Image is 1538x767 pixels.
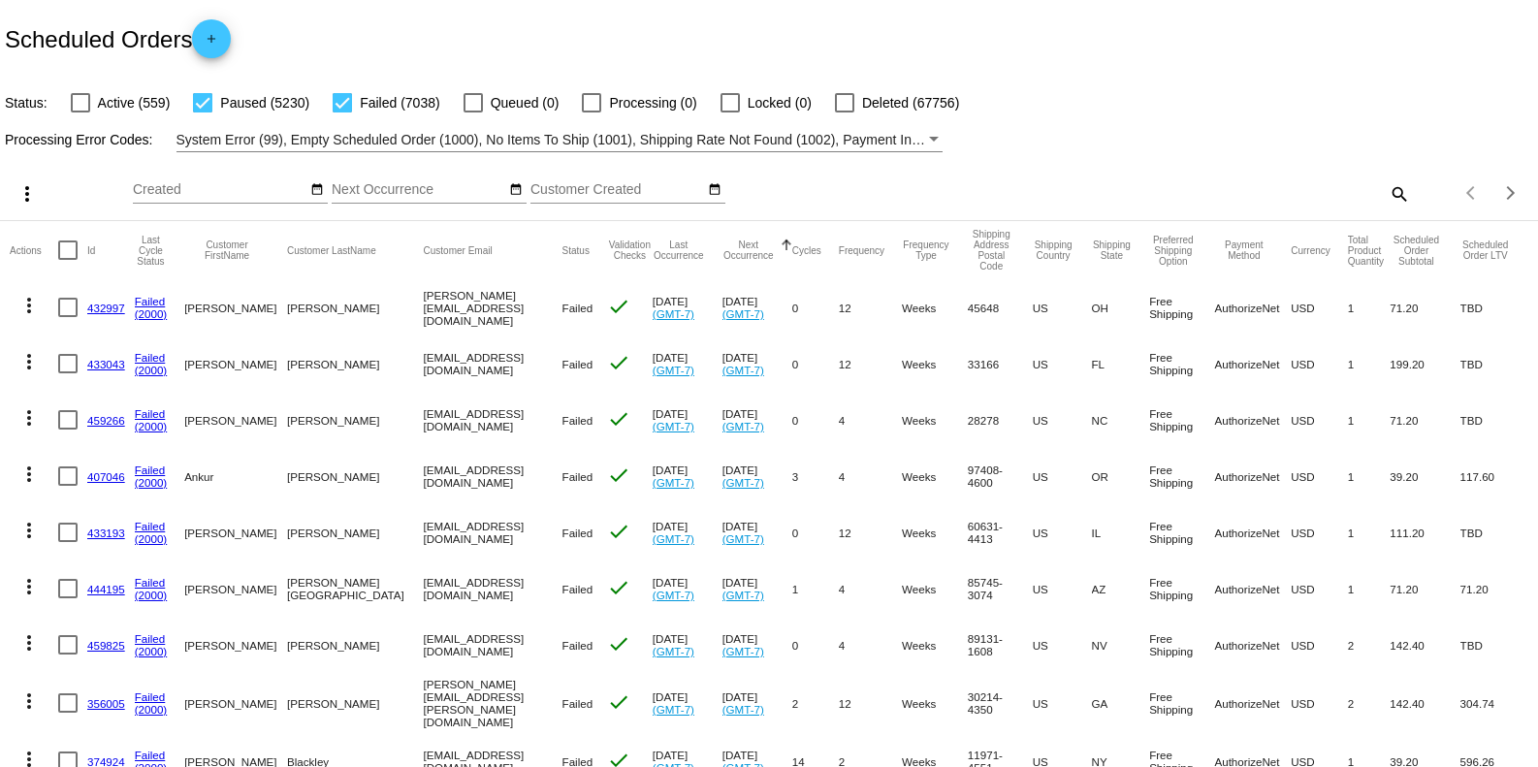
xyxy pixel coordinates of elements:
a: 459825 [87,639,125,652]
button: Change sorting for FrequencyType [902,240,950,261]
mat-cell: [PERSON_NAME] [287,504,424,560]
mat-cell: 4 [839,448,902,504]
button: Change sorting for NextOccurrenceUtc [722,240,775,261]
a: Failed [135,463,166,476]
a: 432997 [87,302,125,314]
mat-cell: [PERSON_NAME] [184,560,287,617]
a: Failed [135,749,166,761]
mat-cell: USD [1291,392,1348,448]
span: Active (559) [98,91,171,114]
mat-cell: AuthorizeNet [1214,560,1291,617]
mat-cell: 304.74 [1460,673,1528,733]
mat-cell: 30214-4350 [968,673,1033,733]
input: Customer Created [530,182,705,198]
mat-cell: US [1033,617,1092,673]
button: Change sorting for ShippingCountry [1033,240,1074,261]
a: Failed [135,407,166,420]
button: Change sorting for CustomerFirstName [184,240,270,261]
button: Change sorting for ShippingPostcode [968,229,1015,272]
mat-icon: search [1387,178,1410,208]
mat-cell: 0 [792,279,839,336]
a: (GMT-7) [722,703,764,716]
input: Next Occurrence [332,182,506,198]
span: Processing Error Codes: [5,132,153,147]
mat-cell: 4 [839,392,902,448]
mat-cell: [PERSON_NAME][EMAIL_ADDRESS][PERSON_NAME][DOMAIN_NAME] [424,673,562,733]
mat-cell: Weeks [902,448,968,504]
span: Queued (0) [491,91,560,114]
mat-icon: more_vert [17,350,41,373]
mat-cell: 45648 [968,279,1033,336]
mat-icon: more_vert [17,406,41,430]
mat-cell: Weeks [902,279,968,336]
mat-cell: [EMAIL_ADDRESS][DOMAIN_NAME] [424,336,562,392]
a: (GMT-7) [653,307,694,320]
button: Previous page [1453,174,1491,212]
mat-icon: check [607,463,630,487]
mat-cell: TBD [1460,504,1528,560]
mat-cell: NC [1092,392,1150,448]
mat-cell: 1 [792,560,839,617]
mat-cell: 199.20 [1390,336,1459,392]
a: 444195 [87,583,125,595]
mat-cell: [PERSON_NAME][GEOGRAPHIC_DATA] [287,560,424,617]
span: Processing (0) [609,91,696,114]
a: (2000) [135,645,168,657]
button: Change sorting for Frequency [839,244,884,256]
mat-cell: [DATE] [653,673,722,733]
mat-cell: [PERSON_NAME] [184,336,287,392]
mat-cell: [PERSON_NAME] [184,673,287,733]
mat-cell: TBD [1460,617,1528,673]
a: Failed [135,576,166,589]
mat-cell: Free Shipping [1149,336,1214,392]
mat-cell: [PERSON_NAME] [287,392,424,448]
mat-cell: [PERSON_NAME] [184,392,287,448]
mat-cell: [DATE] [653,504,722,560]
mat-cell: 142.40 [1390,617,1459,673]
mat-cell: AuthorizeNet [1214,504,1291,560]
a: 433043 [87,358,125,370]
button: Change sorting for Id [87,244,95,256]
a: (GMT-7) [722,420,764,432]
mat-cell: Free Shipping [1149,504,1214,560]
mat-cell: [EMAIL_ADDRESS][DOMAIN_NAME] [424,448,562,504]
mat-cell: [DATE] [722,673,792,733]
mat-cell: [DATE] [653,392,722,448]
mat-cell: [DATE] [653,279,722,336]
mat-cell: USD [1291,279,1348,336]
button: Change sorting for CustomerEmail [424,244,493,256]
mat-cell: 85745-3074 [968,560,1033,617]
mat-cell: [EMAIL_ADDRESS][DOMAIN_NAME] [424,560,562,617]
mat-icon: check [607,407,630,431]
a: Failed [135,520,166,532]
mat-cell: 1 [1348,560,1391,617]
mat-cell: US [1033,673,1092,733]
a: (GMT-7) [722,364,764,376]
a: Failed [135,690,166,703]
mat-cell: USD [1291,673,1348,733]
mat-cell: 33166 [968,336,1033,392]
mat-cell: [PERSON_NAME] [184,617,287,673]
mat-cell: [DATE] [722,279,792,336]
a: (GMT-7) [722,645,764,657]
mat-cell: Weeks [902,673,968,733]
mat-select: Filter by Processing Error Codes [176,128,944,152]
mat-cell: 12 [839,279,902,336]
button: Change sorting for LastProcessingCycleId [135,235,167,267]
mat-cell: [PERSON_NAME] [287,673,424,733]
span: Failed [562,302,593,314]
mat-cell: Free Shipping [1149,617,1214,673]
mat-icon: more_vert [17,689,41,713]
mat-cell: [DATE] [722,504,792,560]
a: (GMT-7) [722,589,764,601]
mat-icon: more_vert [16,182,39,206]
mat-cell: 71.20 [1390,279,1459,336]
mat-icon: date_range [509,182,523,198]
mat-cell: 2 [1348,617,1391,673]
span: Status: [5,95,48,111]
mat-cell: US [1033,448,1092,504]
mat-cell: 1 [1348,504,1391,560]
mat-cell: 1 [1348,279,1391,336]
button: Change sorting for CurrencyIso [1291,244,1330,256]
mat-cell: Free Shipping [1149,279,1214,336]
